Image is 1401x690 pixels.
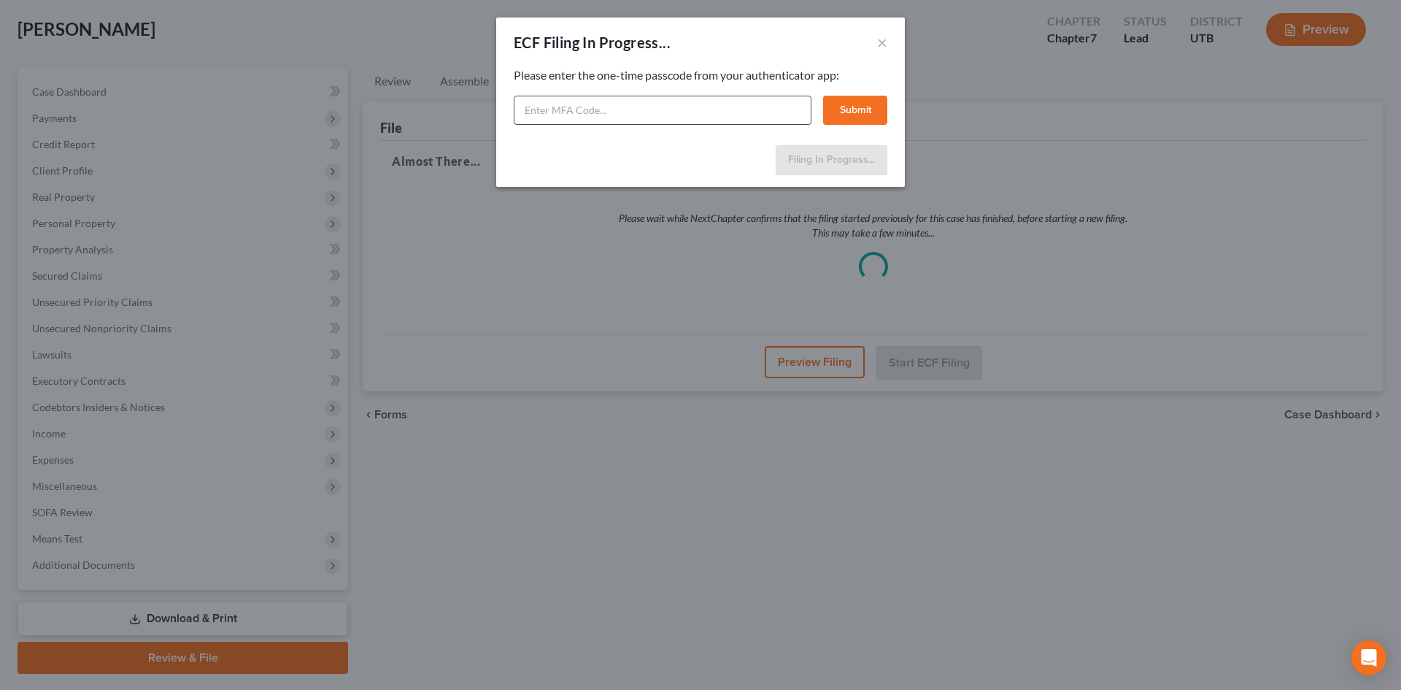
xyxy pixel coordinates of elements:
button: Filing In Progress... [776,145,887,176]
input: Enter MFA Code... [514,96,811,125]
button: × [877,34,887,51]
p: Please enter the one-time passcode from your authenticator app: [514,67,887,84]
div: Open Intercom Messenger [1351,640,1386,675]
div: ECF Filing In Progress... [514,32,671,53]
button: Submit [823,96,887,125]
